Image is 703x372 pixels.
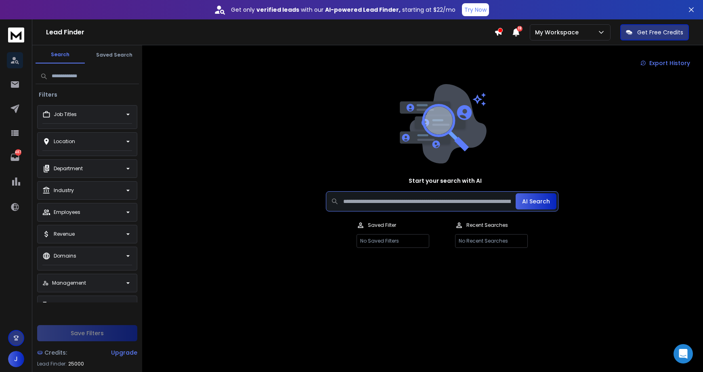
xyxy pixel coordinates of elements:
div: Upgrade [111,349,137,357]
img: image [398,84,487,164]
p: Get Free Credits [637,28,683,36]
button: Get Free Credits [620,24,689,40]
span: 25000 [68,361,84,367]
p: No Saved Filters [357,234,429,248]
p: Recent Searches [466,222,508,228]
button: Saved Search [90,47,139,63]
p: Industry [54,187,74,194]
p: Get only with our starting at $22/mo [231,6,455,14]
button: AI Search [516,193,556,209]
button: J [8,351,24,367]
p: Saved Filter [368,222,396,228]
p: Domains [54,253,76,259]
h1: Lead Finder [46,27,494,37]
p: Employees [54,209,80,216]
p: Job Titles [54,111,77,118]
span: 18 [517,26,523,32]
p: Lead Finder: [37,361,67,367]
a: Credits:Upgrade [37,345,137,361]
p: Location [54,138,75,145]
p: Company Name [54,302,95,308]
p: Try Now [464,6,487,14]
p: My Workspace [535,28,582,36]
p: No Recent Searches [455,234,528,248]
strong: verified leads [256,6,299,14]
a: 487 [7,149,23,165]
h3: Filters [36,91,61,99]
strong: AI-powered Lead Finder, [325,6,401,14]
button: Try Now [462,3,489,16]
span: Credits: [44,349,67,357]
button: Search [36,46,85,63]
h1: Start your search with AI [409,177,482,185]
div: Open Intercom Messenger [674,344,693,364]
a: Export History [634,55,697,71]
p: Management [52,280,86,286]
p: Department [54,165,83,172]
p: 487 [15,149,21,156]
p: Revenue [54,231,75,237]
img: logo [8,27,24,42]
